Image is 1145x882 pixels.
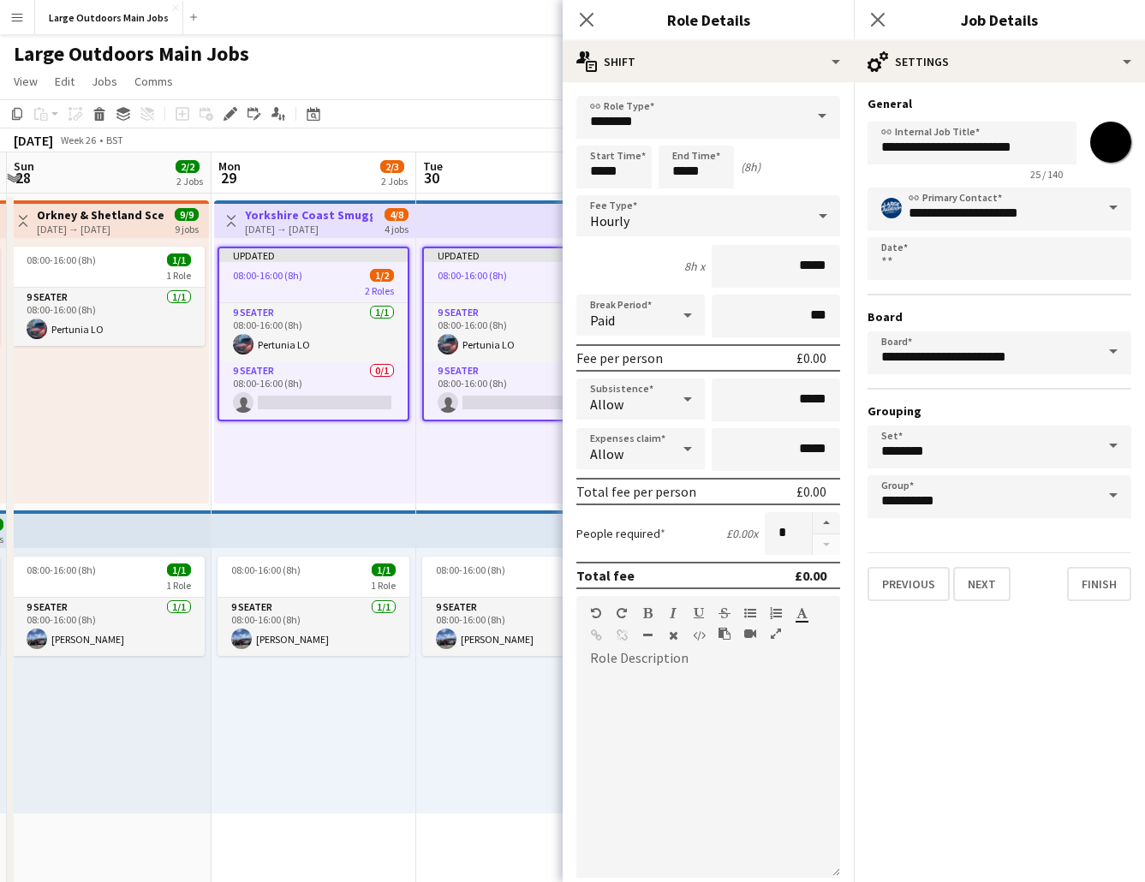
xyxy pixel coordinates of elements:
app-job-card: 08:00-16:00 (8h)1/11 Role9 Seater1/108:00-16:00 (8h)[PERSON_NAME] [422,557,614,656]
button: Fullscreen [770,627,782,641]
button: Strikethrough [719,606,731,620]
button: Undo [590,606,602,620]
span: Edit [55,74,75,89]
span: 2/3 [380,160,404,173]
app-job-card: Updated08:00-16:00 (8h)1/22 Roles9 Seater1/108:00-16:00 (8h)Pertunia LO9 Seater0/108:00-16:00 (8h) [422,247,614,421]
h3: Yorkshire Coast Smugglers [245,207,373,223]
span: Sun [14,158,34,174]
span: 08:00-16:00 (8h) [27,563,96,576]
app-job-card: Updated08:00-16:00 (8h)1/22 Roles9 Seater1/108:00-16:00 (8h)Pertunia LO9 Seater0/108:00-16:00 (8h) [218,247,409,421]
span: Allow [590,396,623,413]
button: Ordered List [770,606,782,620]
span: Hourly [590,212,629,229]
div: Settings [854,41,1145,82]
span: 9/9 [175,208,199,221]
span: 4/8 [385,208,409,221]
div: (8h) [741,159,760,175]
span: 08:00-16:00 (8h) [27,253,96,266]
span: Mon [218,158,241,174]
button: Increase [813,512,840,534]
app-job-card: 08:00-16:00 (8h)1/11 Role9 Seater1/108:00-16:00 (8h)Pertunia LO [13,247,205,346]
div: Shift [563,41,854,82]
div: 4 jobs [385,221,409,235]
h3: Role Details [563,9,854,31]
app-card-role: 9 Seater1/108:00-16:00 (8h)Pertunia LO [424,303,612,361]
div: 8h x [684,259,705,274]
span: Allow [590,445,623,462]
span: 30 [420,168,443,188]
span: 25 / 140 [1017,168,1076,181]
span: Week 26 [57,134,99,146]
div: 9 jobs [175,221,199,235]
span: Jobs [92,74,117,89]
h3: Orkney & Shetland Scenic [37,207,164,223]
h3: Job Details [854,9,1145,31]
button: Large Outdoors Main Jobs [35,1,183,34]
div: [DATE] → [DATE] [245,223,373,235]
div: £0.00 [795,567,826,584]
span: 1 Role [166,269,191,282]
app-card-role: 9 Seater1/108:00-16:00 (8h)Pertunia LO [13,288,205,346]
app-card-role: 9 Seater0/108:00-16:00 (8h) [424,361,612,420]
span: 1/1 [167,253,191,266]
span: Paid [590,312,615,329]
span: 1/2 [370,269,394,282]
app-job-card: 08:00-16:00 (8h)1/11 Role9 Seater1/108:00-16:00 (8h)[PERSON_NAME] [13,557,205,656]
button: Finish [1067,567,1131,601]
div: Fee per person [576,349,663,367]
h3: Board [868,309,1131,325]
app-job-card: 08:00-16:00 (8h)1/11 Role9 Seater1/108:00-16:00 (8h)[PERSON_NAME] [218,557,409,656]
div: £0.00 [796,349,826,367]
div: £0.00 [796,483,826,500]
span: 08:00-16:00 (8h) [436,563,505,576]
button: Insert video [744,627,756,641]
button: Underline [693,606,705,620]
span: 28 [11,168,34,188]
button: Text Color [796,606,808,620]
div: Updated [219,248,408,262]
app-card-role: 9 Seater1/108:00-16:00 (8h)Pertunia LO [219,303,408,361]
button: Paste as plain text [719,627,731,641]
span: 08:00-16:00 (8h) [233,269,302,282]
div: 2 Jobs [176,175,203,188]
app-card-role: 9 Seater1/108:00-16:00 (8h)[PERSON_NAME] [422,598,614,656]
div: Updated [424,248,612,262]
h1: Large Outdoors Main Jobs [14,41,249,67]
h3: General [868,96,1131,111]
label: People required [576,526,665,541]
app-card-role: 9 Seater1/108:00-16:00 (8h)[PERSON_NAME] [13,598,205,656]
span: View [14,74,38,89]
span: 29 [216,168,241,188]
div: Total fee per person [576,483,696,500]
button: Previous [868,567,950,601]
button: Redo [616,606,628,620]
app-card-role: 9 Seater0/108:00-16:00 (8h) [219,361,408,420]
span: 08:00-16:00 (8h) [438,269,507,282]
span: 2/2 [176,160,200,173]
a: Comms [128,70,180,92]
span: 1 Role [166,579,191,592]
button: Clear Formatting [667,629,679,642]
button: Horizontal Line [641,629,653,642]
div: [DATE] → [DATE] [37,223,164,235]
span: 2 Roles [365,284,394,297]
div: 2 Jobs [381,175,408,188]
button: Italic [667,606,679,620]
span: Tue [423,158,443,174]
span: 1 Role [371,579,396,592]
span: 1/1 [167,563,191,576]
span: 1/1 [372,563,396,576]
button: HTML Code [693,629,705,642]
button: Unordered List [744,606,756,620]
div: [DATE] [14,132,53,149]
h3: Grouping [868,403,1131,419]
div: Total fee [576,567,635,584]
div: £0.00 x [726,526,758,541]
a: Jobs [85,70,124,92]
